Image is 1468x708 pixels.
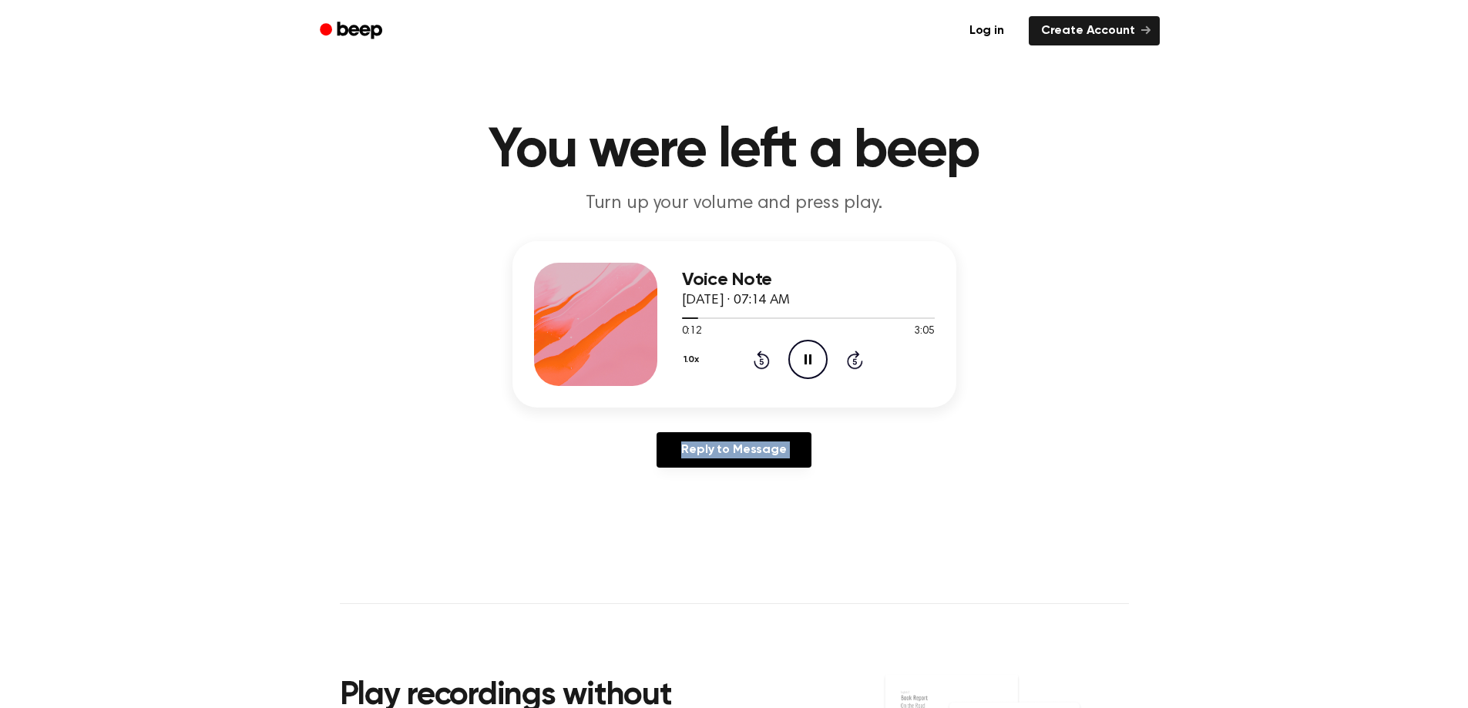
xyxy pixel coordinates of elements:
[914,324,934,340] span: 3:05
[682,270,935,290] h3: Voice Note
[954,13,1020,49] a: Log in
[682,347,705,373] button: 1.0x
[657,432,811,468] a: Reply to Message
[340,123,1129,179] h1: You were left a beep
[1029,16,1160,45] a: Create Account
[682,324,702,340] span: 0:12
[682,294,790,307] span: [DATE] · 07:14 AM
[438,191,1030,216] p: Turn up your volume and press play.
[309,16,396,46] a: Beep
